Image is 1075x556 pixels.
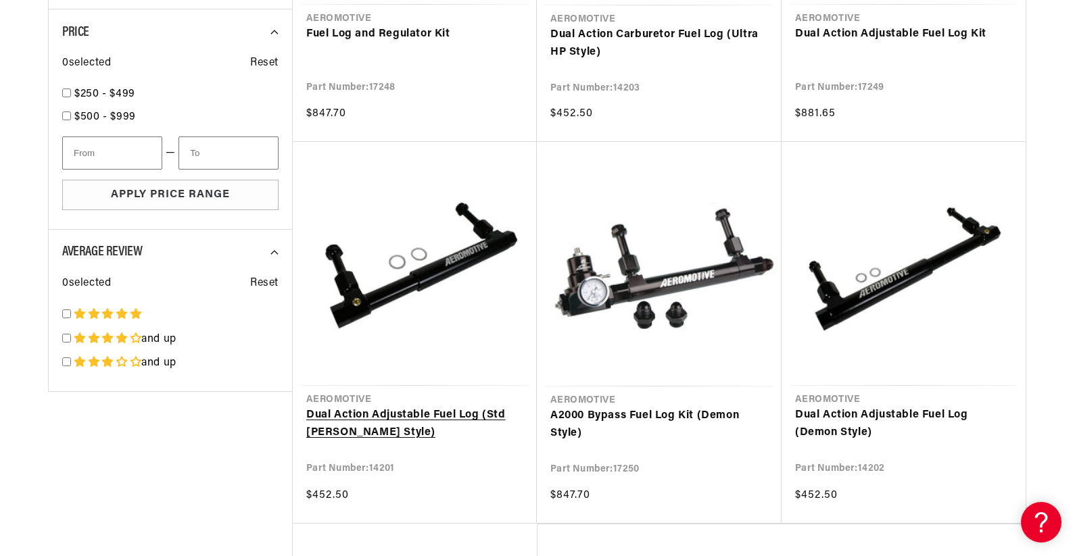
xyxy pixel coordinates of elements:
[62,136,162,170] input: From
[74,111,136,122] span: $500 - $999
[166,145,176,162] span: —
[62,26,89,39] span: Price
[74,89,135,99] span: $250 - $499
[795,407,1012,441] a: Dual Action Adjustable Fuel Log (Demon Style)
[141,334,176,345] span: and up
[178,136,279,170] input: To
[62,275,111,293] span: 0 selected
[62,245,142,259] span: Average Review
[250,55,279,72] span: Reset
[306,26,523,43] a: Fuel Log and Regulator Kit
[306,407,523,441] a: Dual Action Adjustable Fuel Log (Std [PERSON_NAME] Style)
[62,180,279,210] button: Apply Price Range
[550,407,768,442] a: A2000 Bypass Fuel Log Kit (Demon Style)
[62,55,111,72] span: 0 selected
[550,26,768,61] a: Dual Action Carburetor Fuel Log (Ultra HP Style)
[250,275,279,293] span: Reset
[141,357,176,368] span: and up
[795,26,1012,43] a: Dual Action Adjustable Fuel Log Kit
